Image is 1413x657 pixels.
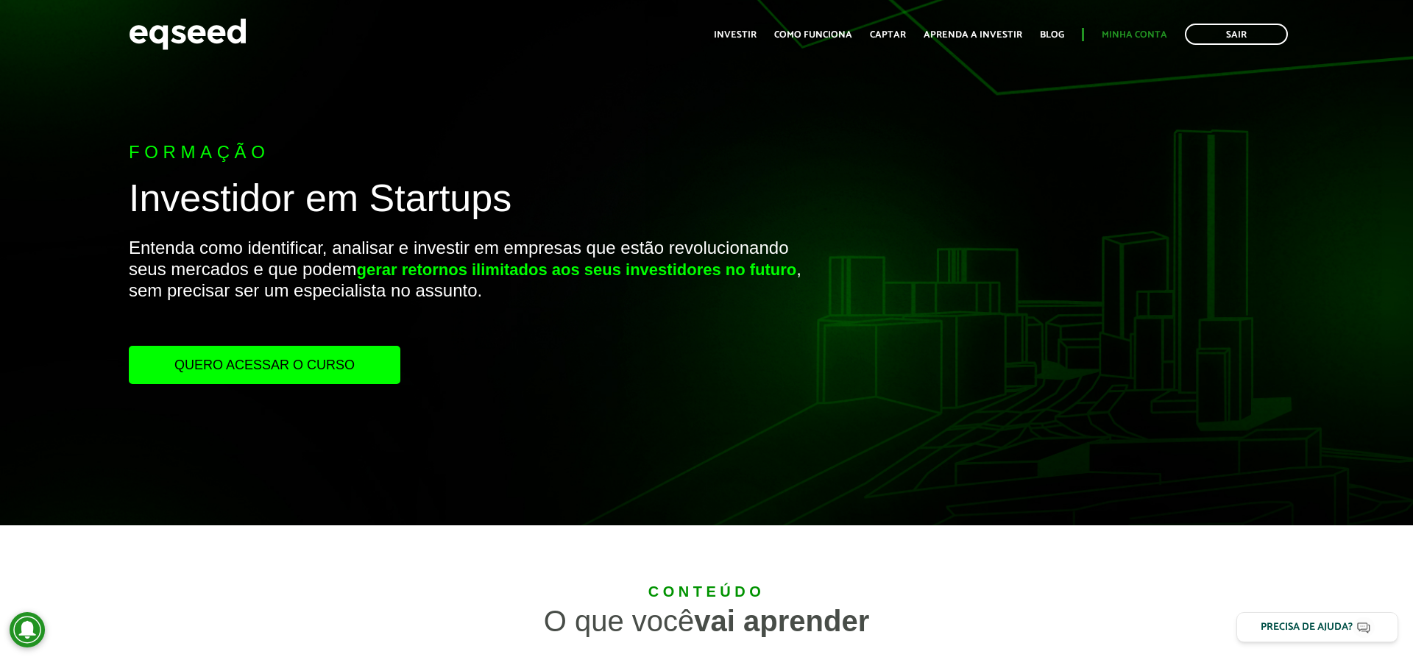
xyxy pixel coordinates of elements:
a: Como funciona [774,30,852,40]
p: Entenda como identificar, analisar e investir em empresas que estão revolucionando seus mercados ... [129,238,813,345]
a: Investir [714,30,757,40]
img: EqSeed [129,15,247,54]
a: Quero acessar o curso [129,346,400,384]
a: Sair [1185,24,1288,45]
h1: Investidor em Startups [129,177,813,227]
strong: gerar retornos ilimitados aos seus investidores no futuro [357,260,797,279]
a: Blog [1040,30,1064,40]
a: Minha conta [1102,30,1167,40]
a: Aprenda a investir [924,30,1022,40]
strong: vai aprender [694,605,869,637]
div: O que você [247,606,1166,636]
div: Conteúdo [247,584,1166,599]
a: Captar [870,30,906,40]
p: Formação [129,142,813,163]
